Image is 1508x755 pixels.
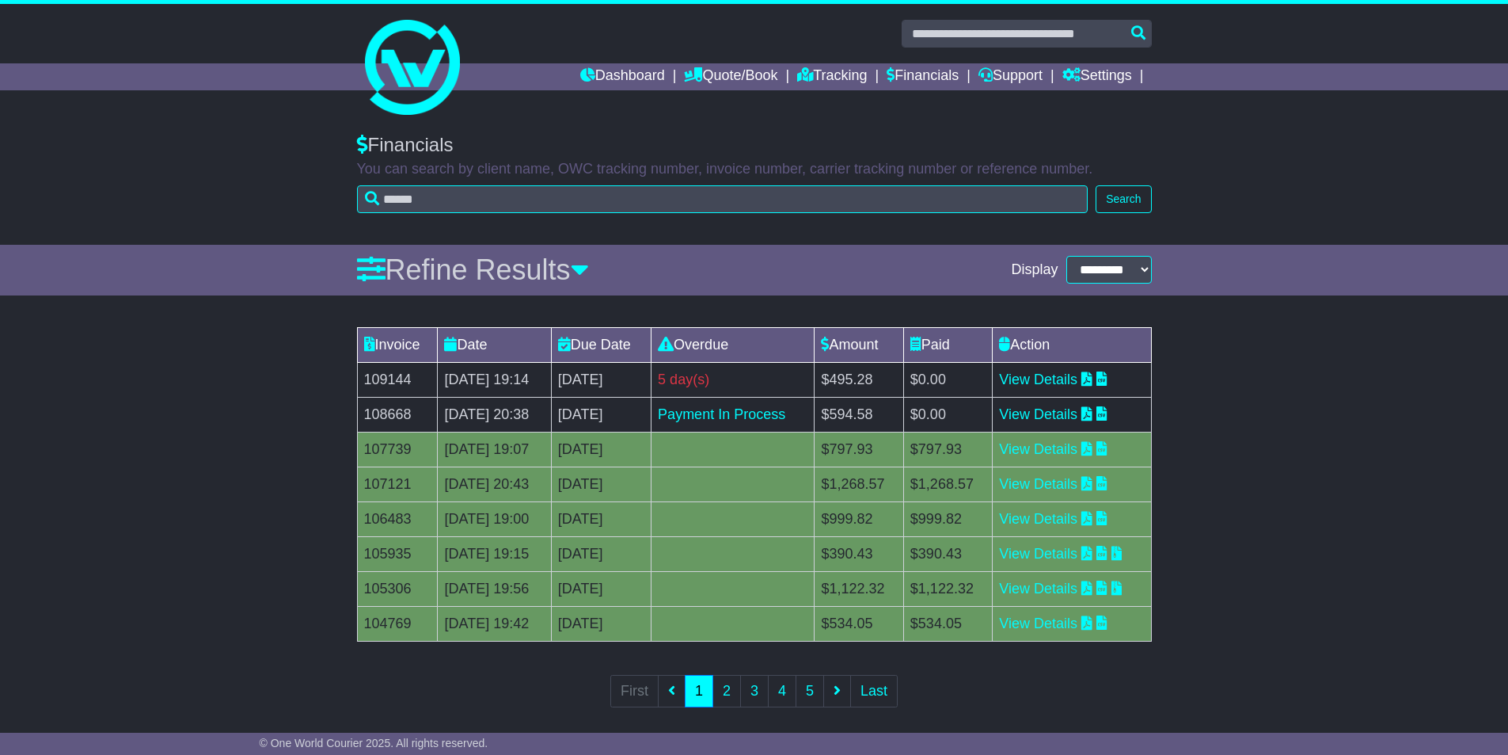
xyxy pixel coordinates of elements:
td: $999.82 [903,501,992,536]
td: 107121 [357,467,438,501]
a: 5 [796,675,824,707]
td: $390.43 [903,536,992,571]
td: $797.93 [815,432,903,467]
td: $797.93 [903,432,992,467]
td: $0.00 [903,362,992,397]
a: View Details [999,372,1077,387]
a: Support [978,63,1043,90]
a: View Details [999,511,1077,527]
td: [DATE] 19:14 [438,362,551,397]
a: Last [850,675,898,707]
a: Financials [887,63,959,90]
td: Due Date [551,327,651,362]
td: $1,122.32 [903,571,992,606]
td: 105306 [357,571,438,606]
a: Settings [1062,63,1132,90]
td: [DATE] [551,362,651,397]
span: © One World Courier 2025. All rights reserved. [260,737,488,749]
td: [DATE] 19:42 [438,606,551,641]
td: [DATE] 20:43 [438,467,551,501]
td: [DATE] [551,467,651,501]
a: Dashboard [580,63,665,90]
p: You can search by client name, OWC tracking number, invoice number, carrier tracking number or re... [357,161,1152,178]
div: 5 day(s) [658,369,807,391]
td: 109144 [357,362,438,397]
td: 106483 [357,501,438,536]
td: 107739 [357,432,438,467]
td: [DATE] 20:38 [438,397,551,432]
td: $594.58 [815,397,903,432]
a: Refine Results [357,254,589,286]
td: [DATE] [551,571,651,606]
td: [DATE] 19:56 [438,571,551,606]
a: Tracking [797,63,867,90]
td: [DATE] [551,606,651,641]
button: Search [1096,185,1151,213]
td: [DATE] 19:15 [438,536,551,571]
td: Overdue [651,327,815,362]
td: 104769 [357,606,438,641]
td: 105935 [357,536,438,571]
a: 2 [712,675,741,707]
td: $1,268.57 [815,467,903,501]
td: Date [438,327,551,362]
td: [DATE] [551,432,651,467]
td: $390.43 [815,536,903,571]
td: $1,122.32 [815,571,903,606]
td: 108668 [357,397,438,432]
div: Payment In Process [658,404,807,425]
td: $1,268.57 [903,467,992,501]
td: [DATE] [551,397,651,432]
td: [DATE] 19:07 [438,432,551,467]
a: View Details [999,441,1077,457]
a: View Details [999,546,1077,562]
a: 4 [768,675,796,707]
a: View Details [999,581,1077,597]
td: $999.82 [815,501,903,536]
td: $495.28 [815,362,903,397]
td: Invoice [357,327,438,362]
td: $0.00 [903,397,992,432]
a: 1 [685,675,713,707]
a: View Details [999,406,1077,422]
a: Quote/Book [684,63,777,90]
td: Action [993,327,1151,362]
a: View Details [999,476,1077,492]
td: [DATE] 19:00 [438,501,551,536]
td: [DATE] [551,536,651,571]
div: Financials [357,134,1152,157]
td: Amount [815,327,903,362]
span: Display [1011,261,1058,279]
td: $534.05 [903,606,992,641]
a: 3 [740,675,769,707]
td: [DATE] [551,501,651,536]
a: View Details [999,616,1077,631]
td: Paid [903,327,992,362]
td: $534.05 [815,606,903,641]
